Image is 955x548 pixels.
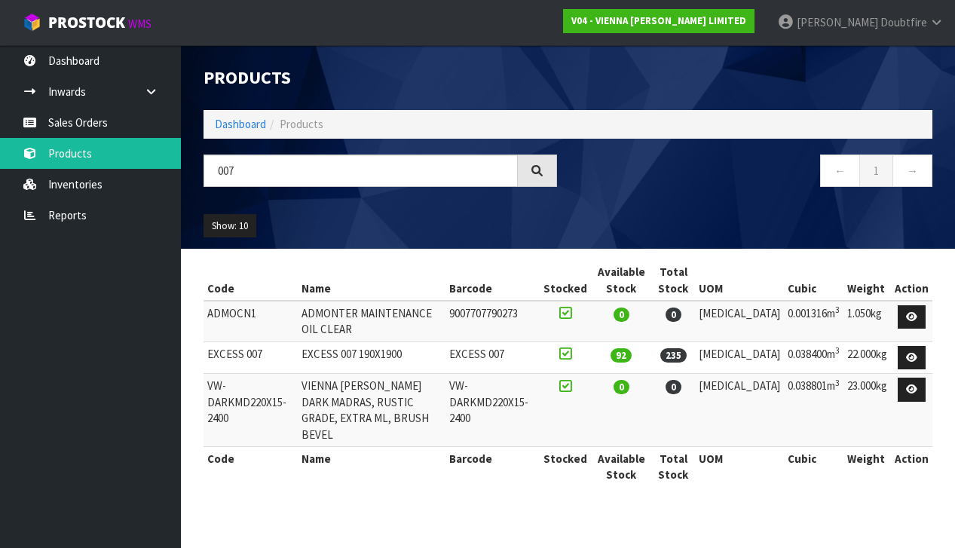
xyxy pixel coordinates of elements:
[204,341,298,374] td: EXCESS 007
[591,260,652,301] th: Available Stock
[666,380,681,394] span: 0
[843,447,891,487] th: Weight
[843,374,891,447] td: 23.000kg
[298,374,445,447] td: VIENNA [PERSON_NAME] DARK MADRAS, RUSTIC GRADE, EXTRA ML, BRUSH BEVEL
[204,68,557,87] h1: Products
[820,155,860,187] a: ←
[835,305,840,315] sup: 3
[843,301,891,341] td: 1.050kg
[204,447,298,487] th: Code
[652,447,695,487] th: Total Stock
[445,374,540,447] td: VW-DARKMD220X15-2400
[128,17,152,31] small: WMS
[540,260,591,301] th: Stocked
[695,447,784,487] th: UOM
[23,13,41,32] img: cube-alt.png
[540,447,591,487] th: Stocked
[784,341,843,374] td: 0.038400m
[784,447,843,487] th: Cubic
[280,117,323,131] span: Products
[892,155,932,187] a: →
[695,374,784,447] td: [MEDICAL_DATA]
[891,447,932,487] th: Action
[48,13,125,32] span: ProStock
[880,15,927,29] span: Doubtfire
[784,260,843,301] th: Cubic
[652,260,695,301] th: Total Stock
[591,447,652,487] th: Available Stock
[298,447,445,487] th: Name
[571,14,746,27] strong: V04 - VIENNA [PERSON_NAME] LIMITED
[835,345,840,356] sup: 3
[843,341,891,374] td: 22.000kg
[298,260,445,301] th: Name
[835,378,840,388] sup: 3
[784,374,843,447] td: 0.038801m
[666,308,681,322] span: 0
[859,155,893,187] a: 1
[215,117,266,131] a: Dashboard
[843,260,891,301] th: Weight
[611,348,632,363] span: 92
[695,260,784,301] th: UOM
[445,341,540,374] td: EXCESS 007
[204,301,298,341] td: ADMOCN1
[614,380,629,394] span: 0
[298,341,445,374] td: EXCESS 007 190X1900
[614,308,629,322] span: 0
[784,301,843,341] td: 0.001316m
[204,260,298,301] th: Code
[445,301,540,341] td: 9007707790273
[695,341,784,374] td: [MEDICAL_DATA]
[660,348,687,363] span: 235
[204,214,256,238] button: Show: 10
[797,15,878,29] span: [PERSON_NAME]
[891,260,932,301] th: Action
[298,301,445,341] td: ADMONTER MAINTENANCE OIL CLEAR
[580,155,933,191] nav: Page navigation
[445,447,540,487] th: Barcode
[695,301,784,341] td: [MEDICAL_DATA]
[445,260,540,301] th: Barcode
[204,374,298,447] td: VW-DARKMD220X15-2400
[204,155,518,187] input: Search products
